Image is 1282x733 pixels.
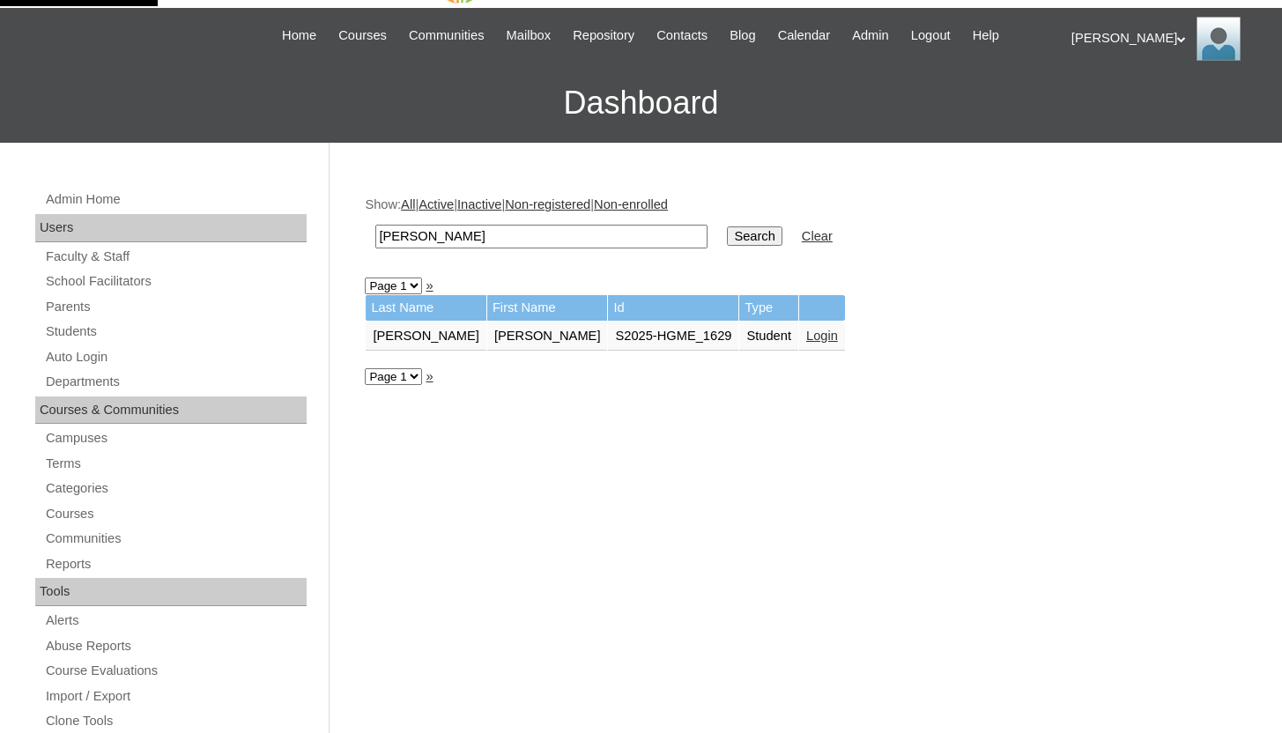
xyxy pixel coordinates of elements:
a: Clone Tools [44,710,307,732]
a: Courses [330,26,396,46]
a: Admin Home [44,189,307,211]
a: Reports [44,553,307,575]
a: Communities [44,528,307,550]
a: All [401,197,415,211]
a: Course Evaluations [44,660,307,682]
a: Faculty & Staff [44,246,307,268]
img: Anna Beltran [1197,17,1241,61]
a: Login [806,329,838,343]
a: Campuses [44,427,307,449]
a: Auto Login [44,346,307,368]
span: Help [973,26,999,46]
a: Logout [902,26,960,46]
span: Calendar [778,26,830,46]
a: Blog [721,26,764,46]
a: Terms [44,453,307,475]
input: Search [375,225,708,248]
a: Clear [802,229,833,243]
span: Contacts [656,26,708,46]
td: [PERSON_NAME] [366,322,486,352]
span: Repository [573,26,634,46]
a: Categories [44,478,307,500]
a: » [426,369,433,383]
a: Home [273,26,325,46]
td: First Name [487,295,608,321]
div: Courses & Communities [35,396,307,425]
span: Admin [852,26,889,46]
span: Communities [409,26,485,46]
h3: Dashboard [9,63,1273,143]
span: Courses [338,26,387,46]
a: Help [964,26,1008,46]
td: [PERSON_NAME] [487,322,608,352]
span: Home [282,26,316,46]
a: Contacts [648,26,716,46]
td: Type [739,295,798,321]
div: Users [35,214,307,242]
div: Show: | | | | [365,196,1237,258]
a: Non-enrolled [594,197,668,211]
a: Courses [44,503,307,525]
a: Inactive [457,197,502,211]
a: Repository [564,26,643,46]
a: Mailbox [498,26,560,46]
div: Tools [35,578,307,606]
a: Parents [44,296,307,318]
a: Abuse Reports [44,635,307,657]
a: Active [419,197,454,211]
td: S2025-HGME_1629 [608,322,738,352]
span: Blog [730,26,755,46]
a: Alerts [44,610,307,632]
td: Id [608,295,738,321]
div: [PERSON_NAME] [1071,17,1264,61]
a: Calendar [769,26,839,46]
a: » [426,278,433,292]
span: Logout [911,26,951,46]
a: Non-registered [505,197,590,211]
a: Import / Export [44,685,307,707]
a: Communities [400,26,493,46]
td: Last Name [366,295,486,321]
a: Admin [843,26,898,46]
span: Mailbox [507,26,552,46]
a: Departments [44,371,307,393]
a: Students [44,321,307,343]
a: School Facilitators [44,270,307,292]
input: Search [727,226,782,246]
td: Student [739,322,798,352]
